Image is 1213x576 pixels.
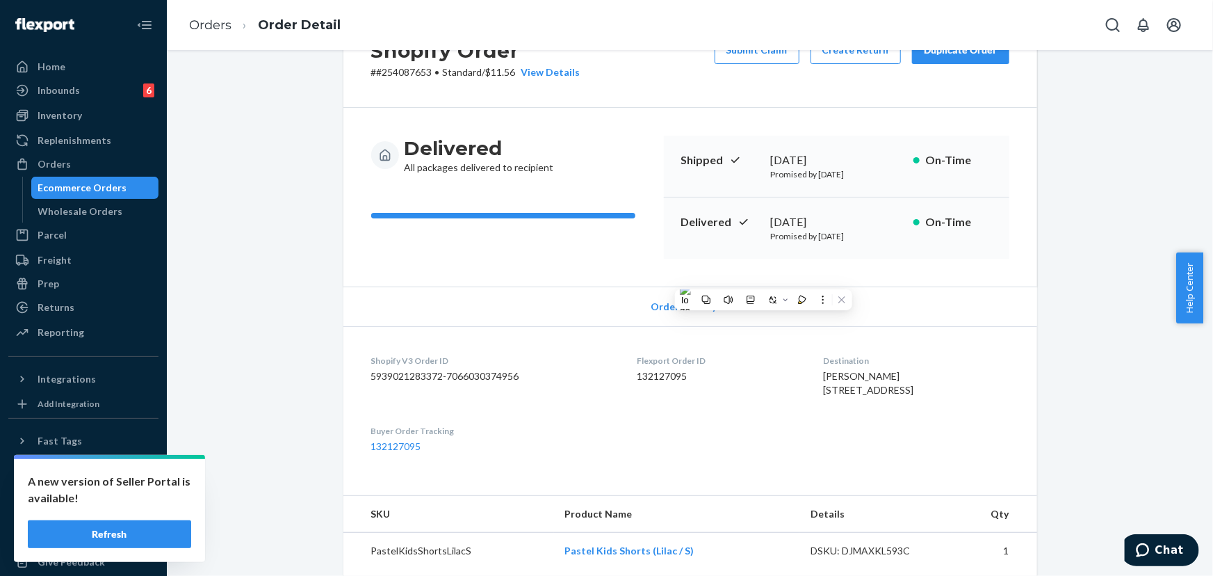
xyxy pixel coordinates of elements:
dd: 132127095 [637,369,801,383]
span: Order History [651,300,717,314]
a: Pastel Kids Shorts (Lilac / S) [565,545,694,557]
a: Reporting [8,321,158,344]
a: Orders [8,153,158,175]
button: Refresh [28,520,191,548]
a: Help Center [8,527,158,550]
button: View Details [516,65,580,79]
p: On-Time [925,152,993,168]
p: Promised by [DATE] [771,168,902,180]
p: Shipped [681,152,760,168]
div: Fast Tags [38,434,82,448]
a: Returns [8,296,158,319]
a: Settings [8,480,158,502]
a: Replenishments [8,129,158,152]
a: Prep [8,273,158,295]
a: Orders [189,17,231,33]
a: Inbounds6 [8,79,158,102]
a: 132127095 [371,440,421,452]
div: Wholesale Orders [38,205,123,218]
div: Integrations [38,372,96,386]
th: Qty [952,496,1037,533]
td: PastelKidsShortsLilacS [343,533,554,570]
a: Wholesale Orders [31,200,159,223]
div: Parcel [38,228,67,242]
div: Duplicate Order [924,43,998,57]
span: [PERSON_NAME] [STREET_ADDRESS] [823,370,913,396]
a: Inventory [8,104,158,127]
button: Create Return [811,36,901,64]
dt: Buyer Order Tracking [371,425,614,437]
div: Home [38,60,65,74]
div: Replenishments [38,134,111,147]
th: SKU [343,496,554,533]
dt: Flexport Order ID [637,355,801,367]
div: Ecommerce Orders [38,181,127,195]
div: Inventory [38,109,82,122]
button: Close Navigation [131,11,158,39]
div: 6 [143,83,154,97]
h3: Delivered [405,136,554,161]
a: Add Integration [8,396,158,413]
div: Freight [38,253,72,267]
p: A new version of Seller Portal is available! [28,473,191,506]
button: Duplicate Order [912,36,1009,64]
div: Reporting [38,326,84,339]
p: # #254087653 / $11.56 [371,65,580,79]
a: Order Detail [258,17,341,33]
a: Home [8,56,158,78]
a: Add Fast Tag [8,458,158,474]
dt: Destination [823,355,1009,367]
div: Returns [38,301,74,314]
th: Details [799,496,952,533]
button: Integrations [8,368,158,390]
ol: breadcrumbs [178,5,352,46]
dd: 5939021283372-7066030374956 [371,369,614,383]
div: Inbounds [38,83,80,97]
div: [DATE] [771,152,902,168]
button: Help Center [1176,253,1203,323]
dt: Shopify V3 Order ID [371,355,614,367]
div: Give Feedback [38,555,105,569]
button: Submit Claim [715,36,799,64]
div: All packages delivered to recipient [405,136,554,175]
span: • [435,66,440,78]
button: Fast Tags [8,430,158,452]
div: Prep [38,277,59,291]
a: Ecommerce Orders [31,177,159,199]
button: Talk to Support [8,504,158,526]
iframe: Opens a widget where you can chat to one of our agents [1125,534,1199,569]
p: On-Time [925,214,993,230]
img: Flexport logo [15,18,74,32]
p: Promised by [DATE] [771,230,902,242]
div: DSKU: DJMAXKL593C [811,544,941,558]
h2: Shopify Order [371,36,580,65]
span: Standard [443,66,482,78]
button: Open account menu [1160,11,1188,39]
p: Delivered [681,214,760,230]
a: Freight [8,249,158,271]
button: Open Search Box [1099,11,1127,39]
button: Open notifications [1130,11,1157,39]
th: Product Name [554,496,800,533]
td: 1 [952,533,1037,570]
button: Give Feedback [8,551,158,573]
div: Add Integration [38,398,99,410]
a: Parcel [8,224,158,246]
div: [DATE] [771,214,902,230]
div: Orders [38,157,71,171]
